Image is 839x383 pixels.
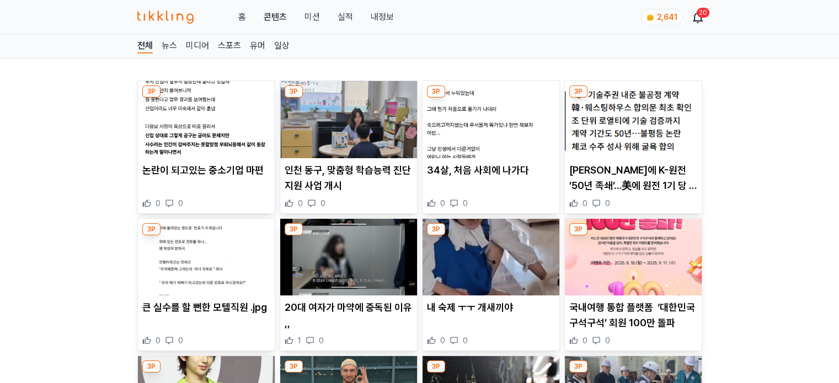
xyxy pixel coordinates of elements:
[646,13,655,22] img: coin
[186,39,209,53] a: 미디어
[564,80,702,214] div: 3P 尹 무리수에 K-원전 ’50년 족쇄’…美에 원전 1기 당 1조원 보장 ,, [PERSON_NAME]에 K-원전 ’50년 족쇄’…美에 원전 1기 당 1조원 보장 ,, 0 0
[423,219,559,296] img: 내 숙제 ㅜㅜ 개새끼야
[280,218,418,352] div: 3P 20대 여자가 마약에 중독된 이유 ,, 20대 여자가 마약에 중독된 이유 ,, 1 0
[693,10,702,24] a: 20
[138,81,275,158] img: 논란이 되고있는 중소기업 마편
[298,335,301,346] span: 1
[137,39,153,53] a: 전체
[263,10,286,24] a: 콘텐츠
[280,219,417,296] img: 20대 여자가 마약에 중독된 이유 ,,
[440,198,445,209] span: 0
[138,219,275,296] img: 큰 실수를 할 뻔한 모텔직원 .jpg
[178,335,183,346] span: 0
[427,85,445,98] div: 3P
[137,218,275,352] div: 3P 큰 실수를 할 뻔한 모텔직원 .jpg 큰 실수를 할 뻔한 모텔직원 .jpg 0 0
[427,163,555,178] p: 34살, 처음 사회에 나가다
[427,300,555,315] p: 내 숙제 ㅜㅜ 개새끼야
[583,335,587,346] span: 0
[427,360,445,373] div: 3P
[285,300,413,331] p: 20대 여자가 마약에 중독된 이유 ,,
[285,360,303,373] div: 3P
[422,80,560,214] div: 3P 34살, 처음 사회에 나가다 34살, 처음 사회에 나가다 0 0
[285,85,303,98] div: 3P
[319,335,324,346] span: 0
[274,39,290,53] a: 일상
[657,13,677,21] span: 2,641
[218,39,241,53] a: 스포츠
[298,198,303,209] span: 0
[569,360,587,373] div: 3P
[304,10,319,24] button: 미션
[423,81,559,158] img: 34살, 처음 사회에 나가다
[178,198,183,209] span: 0
[285,163,413,193] p: 인천 동구, 맞춤형 학습능력 진단 지원 사업 개시
[641,9,680,25] a: coin 2,641
[142,360,161,373] div: 3P
[337,10,352,24] a: 실적
[280,80,418,214] div: 3P 인천 동구, 맞춤형 학습능력 진단 지원 사업 개시 인천 동구, 맞춤형 학습능력 진단 지원 사업 개시 0 0
[605,335,610,346] span: 0
[137,80,275,214] div: 3P 논란이 되고있는 중소기업 마편 논란이 되고있는 중소기업 마편 0 0
[162,39,177,53] a: 뉴스
[238,10,245,24] a: 홈
[605,198,610,209] span: 0
[137,10,194,24] img: 티끌링
[440,335,445,346] span: 0
[156,335,161,346] span: 0
[285,223,303,235] div: 3P
[565,81,702,158] img: 尹 무리수에 K-원전 ’50년 족쇄’…美에 원전 1기 당 1조원 보장 ,,
[142,223,161,235] div: 3P
[697,8,709,18] div: 20
[569,300,697,331] p: 국내여행 통합 플랫폼 ‘대한민국 구석구석’ 회원 100만 돌파
[320,198,325,209] span: 0
[250,39,265,53] a: 유머
[142,85,161,98] div: 3P
[142,163,270,178] p: 논란이 되고있는 중소기업 마편
[422,218,560,352] div: 3P 내 숙제 ㅜㅜ 개새끼야 내 숙제 ㅜㅜ 개새끼야 0 0
[569,85,587,98] div: 3P
[583,198,587,209] span: 0
[463,335,468,346] span: 0
[564,218,702,352] div: 3P 국내여행 통합 플랫폼 ‘대한민국 구석구석’ 회원 100만 돌파 국내여행 통합 플랫폼 ‘대한민국 구석구석’ 회원 100만 돌파 0 0
[142,300,270,315] p: 큰 실수를 할 뻔한 모텔직원 .jpg
[569,223,587,235] div: 3P
[463,198,468,209] span: 0
[280,81,417,158] img: 인천 동구, 맞춤형 학습능력 진단 지원 사업 개시
[370,10,393,24] a: 내정보
[156,198,161,209] span: 0
[427,223,445,235] div: 3P
[569,163,697,193] p: [PERSON_NAME]에 K-원전 ’50년 족쇄’…美에 원전 1기 당 1조원 보장 ,,
[565,219,702,296] img: 국내여행 통합 플랫폼 ‘대한민국 구석구석’ 회원 100만 돌파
